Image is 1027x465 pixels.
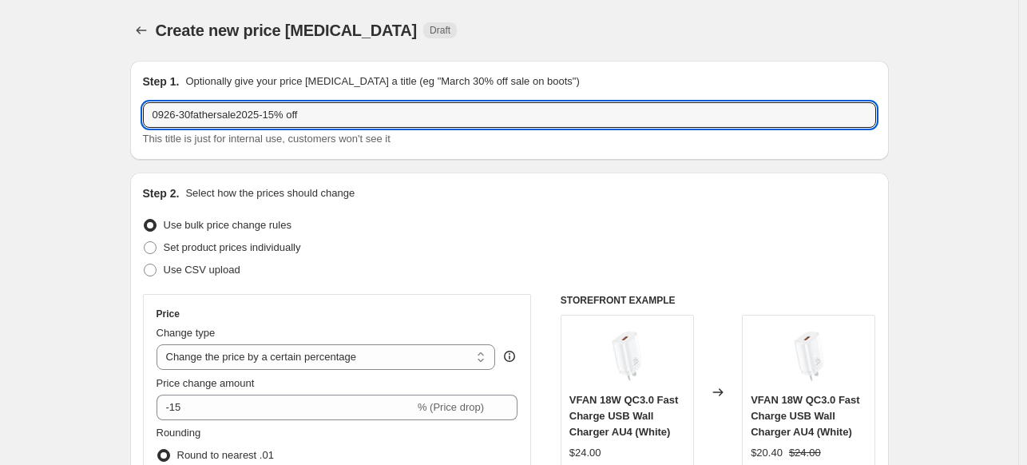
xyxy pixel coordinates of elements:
h2: Step 2. [143,185,180,201]
span: Round to nearest .01 [177,449,274,461]
p: Select how the prices should change [185,185,355,201]
h3: Price [157,308,180,320]
span: Create new price [MEDICAL_DATA] [156,22,418,39]
span: Price change amount [157,377,255,389]
span: Set product prices individually [164,241,301,253]
span: Use bulk price change rules [164,219,291,231]
button: Price change jobs [130,19,153,42]
p: Optionally give your price [MEDICAL_DATA] a title (eg "March 30% off sale on boots") [185,74,579,89]
h6: STOREFRONT EXAMPLE [561,294,876,307]
span: This title is just for internal use, customers won't see it [143,133,391,145]
input: -15 [157,395,414,420]
span: Rounding [157,427,201,439]
span: Use CSV upload [164,264,240,276]
span: VFAN 18W QC3.0 Fast Charge USB Wall Charger AU4 (White) [569,394,679,438]
input: 30% off holiday sale [143,102,876,128]
div: $24.00 [569,445,601,461]
img: 1_b350bafe-d3e2-4a03-9961-a96771e299c2_80x.jpg [595,324,659,387]
span: Draft [430,24,450,37]
img: 1_b350bafe-d3e2-4a03-9961-a96771e299c2_80x.jpg [777,324,841,387]
span: VFAN 18W QC3.0 Fast Charge USB Wall Charger AU4 (White) [751,394,860,438]
div: $20.40 [751,445,783,461]
strike: $24.00 [789,445,821,461]
span: % (Price drop) [418,401,484,413]
span: Change type [157,327,216,339]
div: help [502,348,517,364]
h2: Step 1. [143,74,180,89]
